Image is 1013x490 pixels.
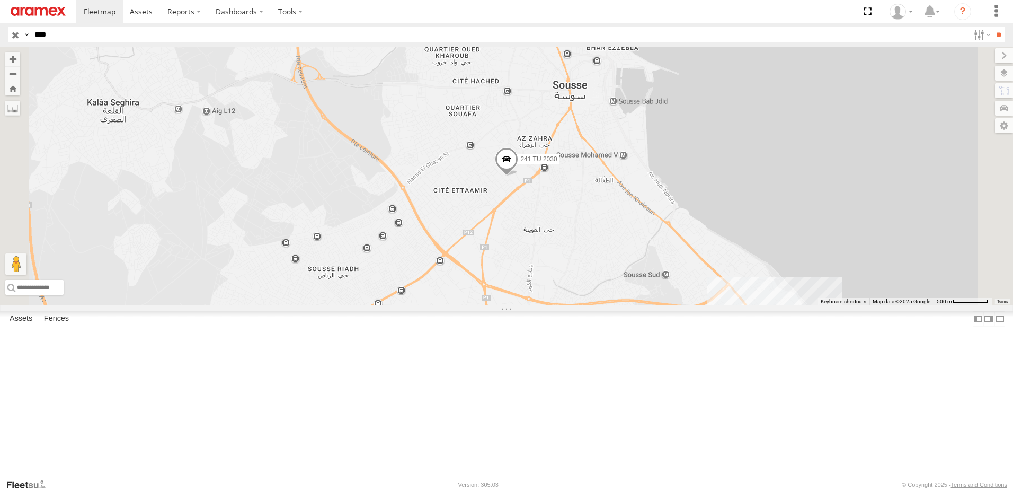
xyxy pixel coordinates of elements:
[997,300,1008,304] a: Terms
[954,3,971,20] i: ?
[4,311,38,326] label: Assets
[22,27,31,42] label: Search Query
[937,299,952,304] span: 500 m
[5,66,20,81] button: Zoom out
[11,7,66,16] img: aramex-logo.svg
[886,4,917,20] div: Nejah Benkhalifa
[821,298,866,305] button: Keyboard shortcuts
[934,298,992,305] button: Map Scale: 500 m per 65 pixels
[994,311,1005,327] label: Hide Summary Table
[995,118,1013,133] label: Map Settings
[873,299,930,304] span: Map data ©2025 Google
[973,311,983,327] label: Dock Summary Table to the Left
[983,311,994,327] label: Dock Summary Table to the Right
[458,482,499,488] div: Version: 305.03
[5,101,20,116] label: Measure
[951,482,1007,488] a: Terms and Conditions
[970,27,992,42] label: Search Filter Options
[5,81,20,95] button: Zoom Home
[5,253,26,275] button: Drag Pegman onto the map to open Street View
[520,156,557,163] span: 241 TU 2030
[902,482,1007,488] div: © Copyright 2025 -
[6,479,55,490] a: Visit our Website
[39,311,74,326] label: Fences
[5,52,20,66] button: Zoom in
